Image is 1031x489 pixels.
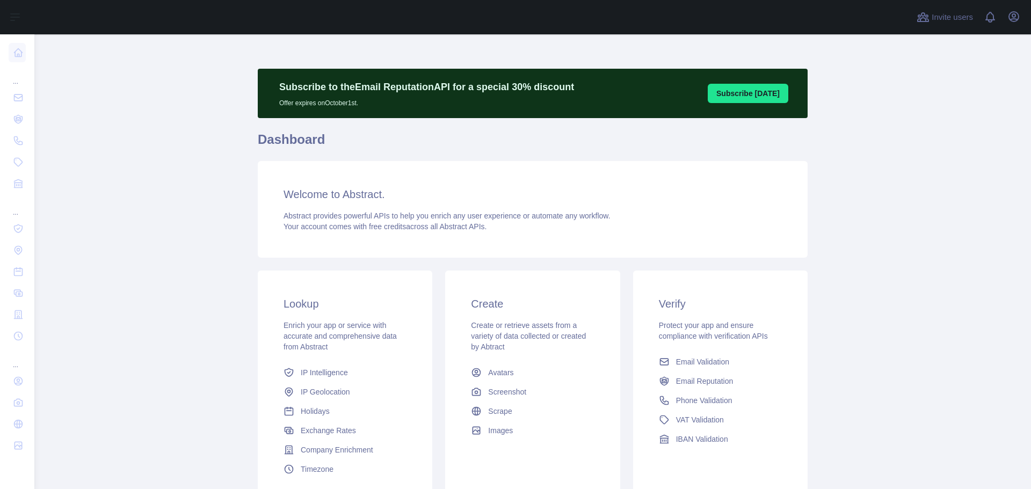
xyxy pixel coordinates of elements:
[655,371,786,391] a: Email Reputation
[279,459,411,479] a: Timezone
[655,352,786,371] a: Email Validation
[9,195,26,217] div: ...
[932,11,973,24] span: Invite users
[301,425,356,436] span: Exchange Rates
[279,421,411,440] a: Exchange Rates
[301,406,330,417] span: Holidays
[488,386,526,397] span: Screenshot
[467,421,598,440] a: Images
[279,363,411,382] a: IP Intelligence
[488,367,513,378] span: Avatars
[488,425,513,436] span: Images
[279,382,411,402] a: IP Geolocation
[284,296,406,311] h3: Lookup
[301,386,350,397] span: IP Geolocation
[676,414,724,425] span: VAT Validation
[284,211,611,220] span: Abstract provides powerful APIs to help you enrich any user experience or automate any workflow.
[279,79,574,94] p: Subscribe to the Email Reputation API for a special 30 % discount
[284,187,782,202] h3: Welcome to Abstract.
[258,131,808,157] h1: Dashboard
[655,410,786,429] a: VAT Validation
[284,222,487,231] span: Your account comes with across all Abstract APIs.
[279,402,411,421] a: Holidays
[914,9,975,26] button: Invite users
[676,434,728,444] span: IBAN Validation
[9,348,26,369] div: ...
[659,296,782,311] h3: Verify
[284,321,397,351] span: Enrich your app or service with accurate and comprehensive data from Abstract
[467,382,598,402] a: Screenshot
[676,356,729,367] span: Email Validation
[659,321,768,340] span: Protect your app and ensure compliance with verification APIs
[369,222,406,231] span: free credits
[655,429,786,449] a: IBAN Validation
[708,84,788,103] button: Subscribe [DATE]
[471,321,586,351] span: Create or retrieve assets from a variety of data collected or created by Abtract
[301,464,333,475] span: Timezone
[488,406,512,417] span: Scrape
[279,94,574,107] p: Offer expires on October 1st.
[676,395,732,406] span: Phone Validation
[471,296,594,311] h3: Create
[9,64,26,86] div: ...
[467,402,598,421] a: Scrape
[655,391,786,410] a: Phone Validation
[301,367,348,378] span: IP Intelligence
[676,376,734,386] span: Email Reputation
[301,444,373,455] span: Company Enrichment
[467,363,598,382] a: Avatars
[279,440,411,459] a: Company Enrichment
